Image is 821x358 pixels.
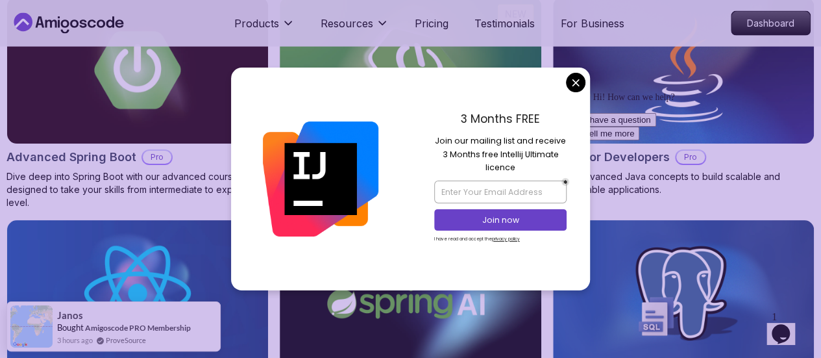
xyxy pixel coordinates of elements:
[6,170,269,209] p: Dive deep into Spring Boot with our advanced course, designed to take your skills from intermedia...
[5,6,100,16] span: 👋 Hi! How can we help?
[474,16,535,31] a: Testimonials
[85,323,191,333] a: Amigoscode PRO Membership
[5,40,65,54] button: Tell me more
[10,305,53,348] img: provesource social proof notification image
[5,5,239,54] div: 👋 Hi! How can we help?I have a questionTell me more
[57,322,84,333] span: Bought
[321,16,389,42] button: Resources
[6,148,136,166] h2: Advanced Spring Boot
[731,12,810,35] p: Dashboard
[57,335,93,346] span: 3 hours ago
[106,335,146,346] a: ProveSource
[574,86,808,300] iframe: chat widget
[5,27,82,40] button: I have a question
[415,16,448,31] a: Pricing
[561,16,624,31] a: For Business
[234,16,279,31] p: Products
[766,306,808,345] iframe: chat widget
[321,16,373,31] p: Resources
[731,11,811,36] a: Dashboard
[234,16,295,42] button: Products
[143,151,171,164] p: Pro
[57,310,83,321] span: Janos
